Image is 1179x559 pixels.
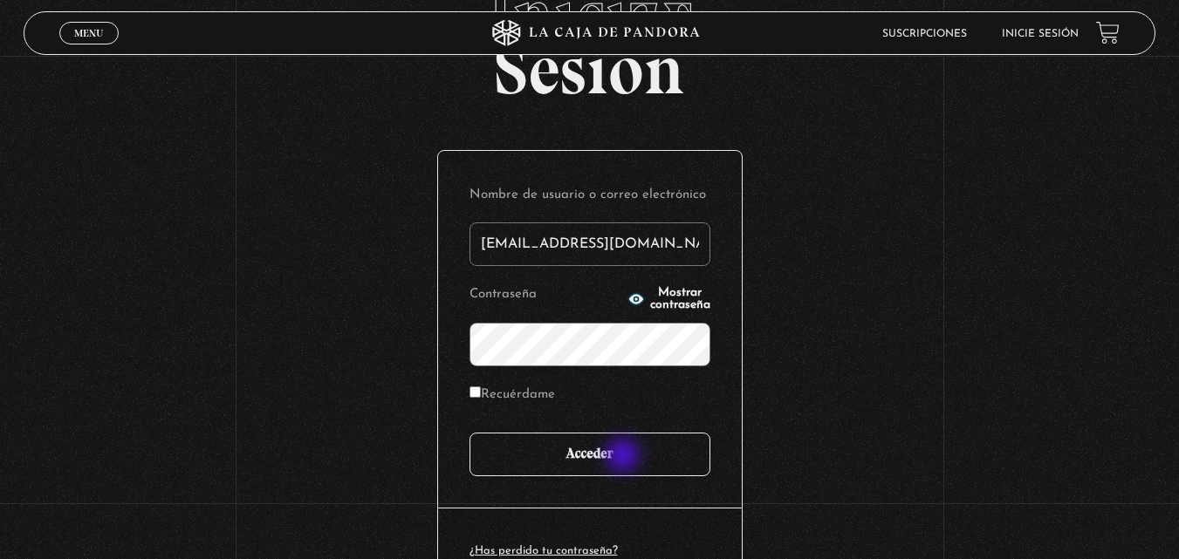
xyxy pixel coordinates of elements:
[1002,29,1079,39] a: Inicie sesión
[68,43,109,55] span: Cerrar
[650,287,710,311] span: Mostrar contraseña
[470,545,618,556] a: ¿Has perdido tu contraseña?
[470,182,710,209] label: Nombre de usuario o correo electrónico
[470,386,481,398] input: Recuérdame
[470,282,622,309] label: Contraseña
[882,29,967,39] a: Suscripciones
[470,433,710,476] input: Acceder
[470,382,555,409] label: Recuérdame
[74,28,103,38] span: Menu
[627,287,710,311] button: Mostrar contraseña
[1096,21,1120,44] a: View your shopping cart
